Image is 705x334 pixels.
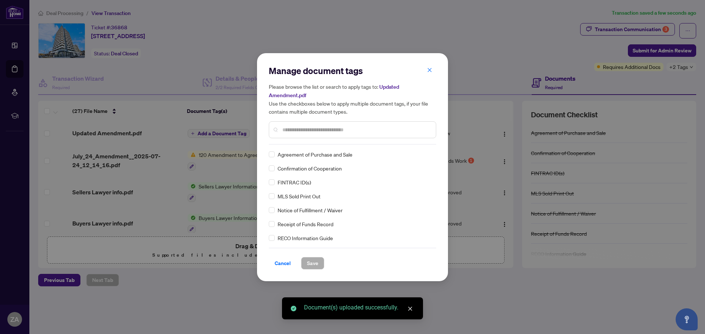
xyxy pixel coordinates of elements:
[275,257,291,269] span: Cancel
[406,305,414,313] a: Close
[269,257,297,269] button: Cancel
[269,84,399,99] span: Updated Amendment.pdf
[278,150,352,158] span: Agreement of Purchase and Sale
[269,82,436,115] h5: Please browse the list or search to apply tags to: Use the checkboxes below to apply multiple doc...
[304,303,414,312] div: Document(s) uploaded successfully.
[278,178,311,186] span: FINTRAC ID(s)
[301,257,324,269] button: Save
[291,306,296,311] span: check-circle
[278,206,343,214] span: Notice of Fulfillment / Waiver
[278,234,333,242] span: RECO Information Guide
[269,65,436,77] h2: Manage document tags
[408,306,413,311] span: close
[278,164,342,172] span: Confirmation of Cooperation
[278,220,333,228] span: Receipt of Funds Record
[278,192,321,200] span: MLS Sold Print Out
[427,67,432,73] span: close
[676,308,698,330] button: Open asap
